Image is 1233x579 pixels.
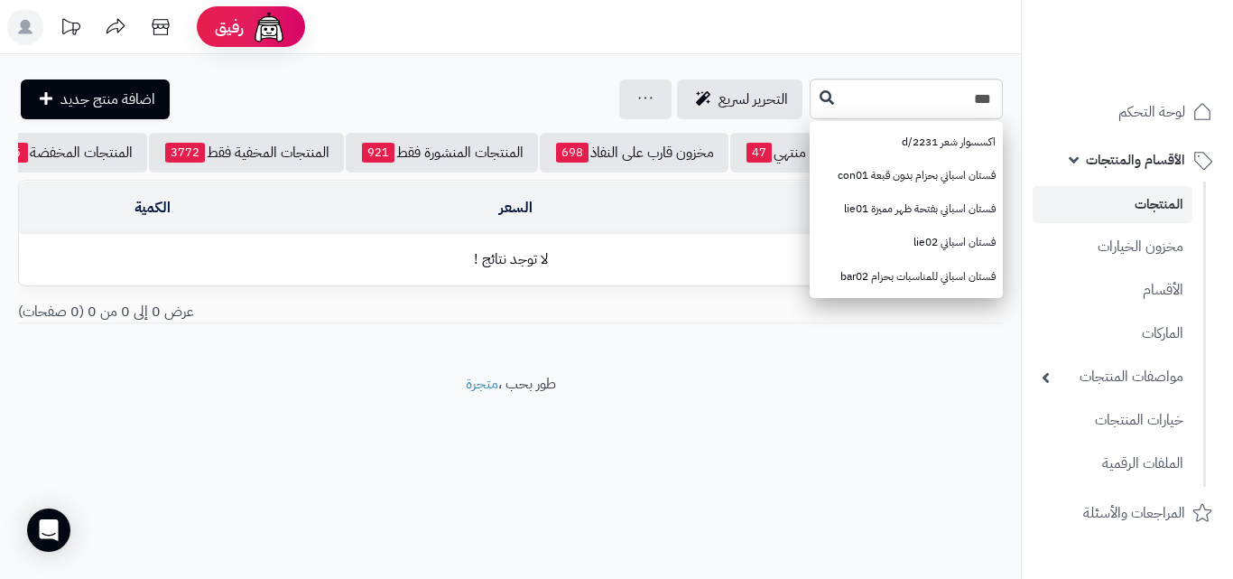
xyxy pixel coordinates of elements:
[27,509,70,552] div: Open Intercom Messenger
[1033,314,1192,353] a: الماركات
[540,133,728,173] a: مخزون قارب على النفاذ698
[1033,228,1192,266] a: مخزون الخيارات
[134,197,171,219] a: الكمية
[48,9,93,50] a: تحديثات المنصة
[1033,90,1222,134] a: لوحة التحكم
[810,192,1003,226] a: فستان اسباني بفتحة ظهر مميزة lie01
[466,373,498,395] a: متجرة
[677,79,802,119] a: التحرير لسريع
[165,143,205,163] span: 3772
[149,133,344,173] a: المنتجات المخفية فقط3772
[718,89,788,110] span: التحرير لسريع
[1086,147,1185,173] span: الأقسام والمنتجات
[215,16,244,38] span: رفيق
[499,197,533,219] a: السعر
[19,235,1002,285] td: لا توجد نتائج !
[810,159,1003,192] a: فستان اسباني بحزام بدون قبعة con01
[21,79,170,119] a: اضافة منتج جديد
[746,143,772,163] span: 47
[1033,271,1192,310] a: الأقسام
[1083,500,1185,526] span: المراجعات والأسئلة
[1033,186,1192,223] a: المنتجات
[1033,491,1222,535] a: المراجعات والأسئلة
[810,126,1003,159] a: اكسسوار شعر 2231/d
[1033,401,1192,440] a: خيارات المنتجات
[5,302,511,322] div: عرض 0 إلى 0 من 0 (0 صفحات)
[362,143,394,163] span: 921
[810,260,1003,294] a: فستان اسباني للمناسبات بحزام bar02
[60,89,155,110] span: اضافة منتج جديد
[810,226,1003,259] a: فستان اسباني lie02
[251,9,287,45] img: ai-face.png
[346,133,538,173] a: المنتجات المنشورة فقط921
[730,133,862,173] a: مخزون منتهي47
[556,143,589,163] span: 698
[1033,444,1192,483] a: الملفات الرقمية
[1118,99,1185,125] span: لوحة التحكم
[1033,358,1192,397] a: مواصفات المنتجات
